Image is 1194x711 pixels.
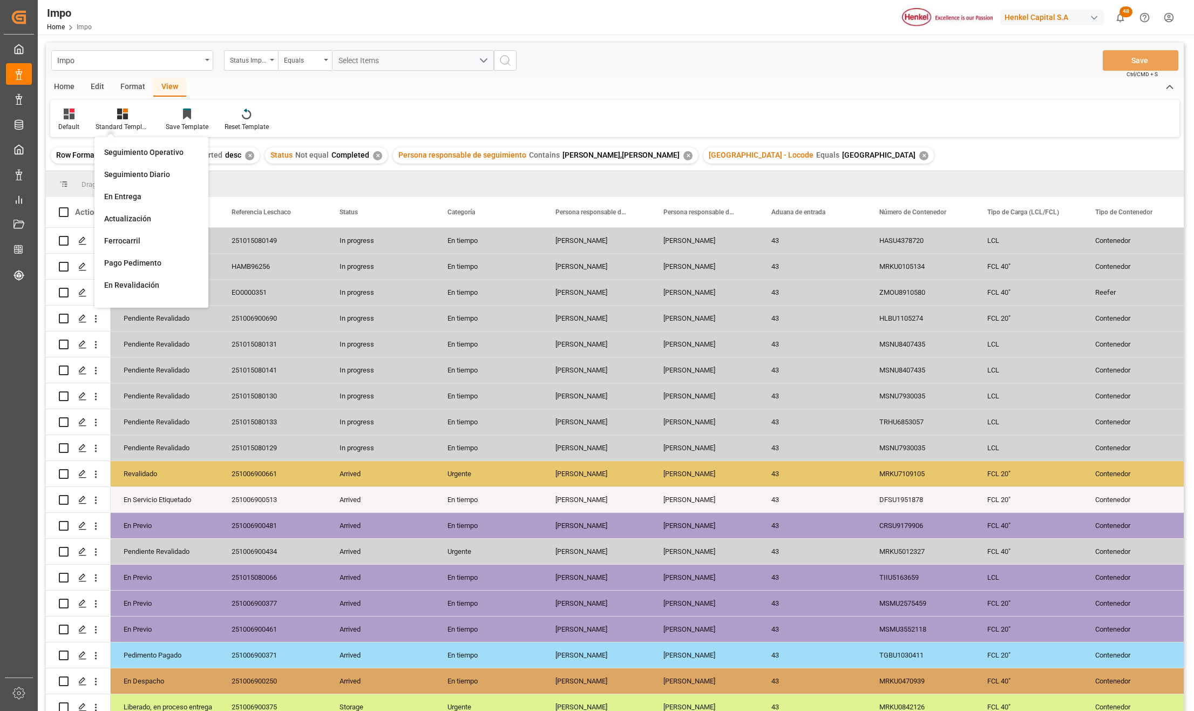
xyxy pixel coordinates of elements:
a: Home [47,23,65,31]
span: sorted [200,151,222,159]
div: [PERSON_NAME] [542,642,650,668]
div: [PERSON_NAME] [542,228,650,253]
div: [PERSON_NAME] [542,383,650,409]
div: 251015080130 [219,383,327,409]
div: En Servicio Etiquetado [124,487,206,512]
div: Save Template [166,122,208,132]
div: MSNU8407435 [866,357,974,383]
div: 43 [758,642,866,668]
div: Henkel Capital S.A [1000,10,1104,25]
div: HAMB96256 [219,254,327,279]
div: 43 [758,668,866,694]
div: TRHU6853057 [866,409,974,435]
span: Row Format : [56,151,101,159]
div: Status Importación [230,53,267,65]
div: In progress [327,435,435,461]
div: FCL 40" [974,539,1082,564]
span: Persona responsable de la importacion [555,208,628,216]
div: Arrived [327,565,435,590]
div: 43 [758,461,866,486]
div: [PERSON_NAME] [542,591,650,616]
div: En tiempo [435,306,542,331]
div: Contenedor [1082,565,1190,590]
div: In progress [327,306,435,331]
div: MSNU7930035 [866,383,974,409]
div: [PERSON_NAME] [650,254,758,279]
div: Arrived [327,642,435,668]
div: Equals [284,53,321,65]
div: Contenedor [1082,357,1190,383]
div: En tiempo [435,357,542,383]
div: 43 [758,228,866,253]
button: open menu [332,50,494,71]
span: Tipo de Carga (LCL/FCL) [987,208,1059,216]
div: FCL 40" [974,668,1082,694]
span: Select Items [338,56,384,65]
div: Contenedor [1082,668,1190,694]
div: En tiempo [435,565,542,590]
div: Reefer [1082,280,1190,305]
div: [PERSON_NAME] [650,280,758,305]
span: Número de Contenedor [879,208,946,216]
div: Contenedor [1082,331,1190,357]
div: 43 [758,435,866,461]
div: In progress [327,254,435,279]
div: Pedimento Pagado [124,643,206,668]
div: FCL 40" [974,513,1082,538]
div: [PERSON_NAME] [542,461,650,486]
div: Default [58,122,79,132]
div: 43 [758,487,866,512]
div: [PERSON_NAME] [542,306,650,331]
div: En tiempo [435,642,542,668]
div: En Previo [124,617,206,642]
div: Arrived [327,617,435,642]
div: [PERSON_NAME] [650,383,758,409]
div: Pendiente Revalidado [124,539,206,564]
div: Contenedor [1082,306,1190,331]
div: Contenedor [1082,591,1190,616]
div: Urgente [435,539,542,564]
div: 251006900250 [219,668,327,694]
div: FCL 20" [974,642,1082,668]
div: En tiempo [435,435,542,461]
div: Daily Deliveries [104,302,199,313]
div: [PERSON_NAME] [650,513,758,538]
div: 251015080141 [219,357,327,383]
div: 251006900371 [219,642,327,668]
div: LCL [974,357,1082,383]
div: En Revalidación [104,280,199,291]
span: Drag here to set row groups [82,180,166,188]
div: Contenedor [1082,435,1190,461]
span: Persona responsable de seguimiento [663,208,736,216]
div: En tiempo [435,228,542,253]
div: Arrived [327,487,435,512]
div: En Previo [124,591,206,616]
div: Contenedor [1082,228,1190,253]
div: Pago Pedimento [104,258,199,269]
div: Press SPACE to select this row. [46,668,111,694]
div: FCL 20" [974,591,1082,616]
div: 251015080149 [219,228,327,253]
div: Contenedor [1082,383,1190,409]
div: 43 [758,617,866,642]
span: [GEOGRAPHIC_DATA] [842,151,915,159]
div: Press SPACE to select this row. [46,228,111,254]
span: Persona responsable de seguimiento [398,151,526,159]
div: In progress [327,331,435,357]
div: 43 [758,306,866,331]
div: Press SPACE to select this row. [46,331,111,357]
div: 43 [758,513,866,538]
div: FCL 20" [974,461,1082,486]
span: Status [340,208,358,216]
div: Press SPACE to select this row. [46,539,111,565]
div: MSNU8407435 [866,331,974,357]
div: Action [75,207,98,217]
div: En Previo [124,565,206,590]
div: Impo [47,5,92,21]
div: [PERSON_NAME] [650,617,758,642]
div: Contenedor [1082,513,1190,538]
div: 251015080129 [219,435,327,461]
div: Home [46,78,83,97]
div: [PERSON_NAME] [542,565,650,590]
div: [PERSON_NAME] [542,357,650,383]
